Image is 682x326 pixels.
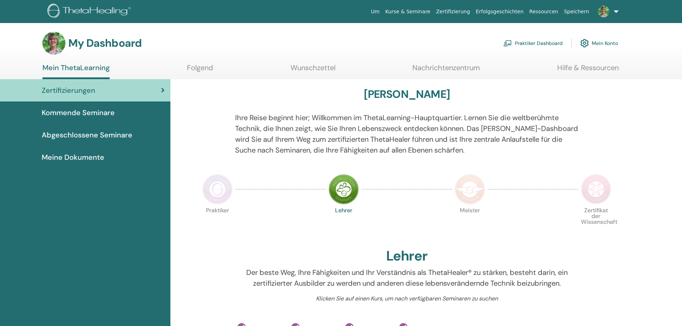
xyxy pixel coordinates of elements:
img: Certificate of Science [581,174,611,204]
span: Abgeschlossene Seminare [42,130,132,140]
a: Wunschzettel [290,63,335,77]
img: Practitioner [202,174,233,204]
a: Mein ThetaLearning [42,63,110,79]
img: logo.png [47,4,133,20]
p: Zertifikat der Wissenschaft [581,208,611,238]
p: Ihre Reise beginnt hier; Willkommen im ThetaLearning-Hauptquartier. Lernen Sie die weltberühmte T... [235,112,578,155]
a: Hilfe & Ressourcen [557,63,619,77]
p: Meister [455,208,485,238]
img: Instructor [329,174,359,204]
a: Zertifizierung [433,5,473,18]
img: default.jpg [598,6,609,17]
a: Mein Konto [580,35,618,51]
a: Erfolgsgeschichten [473,5,526,18]
img: chalkboard-teacher.svg [503,40,512,46]
h2: Lehrer [386,248,427,264]
a: Praktiker Dashboard [503,35,563,51]
span: Kommende Seminare [42,107,115,118]
p: Praktiker [202,208,233,238]
img: Master [455,174,485,204]
p: Der beste Weg, Ihre Fähigkeiten und Ihr Verständnis als ThetaHealer® zu stärken, besteht darin, e... [235,267,578,289]
span: Meine Dokumente [42,152,104,163]
a: Folgend [187,63,213,77]
span: Zertifizierungen [42,85,95,96]
p: Klicken Sie auf einen Kurs, um nach verfügbaren Seminaren zu suchen [235,294,578,303]
a: Speichern [561,5,592,18]
h3: [PERSON_NAME] [364,88,450,101]
p: Lehrer [329,208,359,238]
a: Nachrichtenzentrum [412,63,480,77]
a: Kurse & Seminare [383,5,433,18]
img: default.jpg [42,32,65,55]
h3: My Dashboard [68,37,142,50]
img: cog.svg [580,37,589,49]
a: Ressourcen [526,5,561,18]
a: Um [368,5,383,18]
